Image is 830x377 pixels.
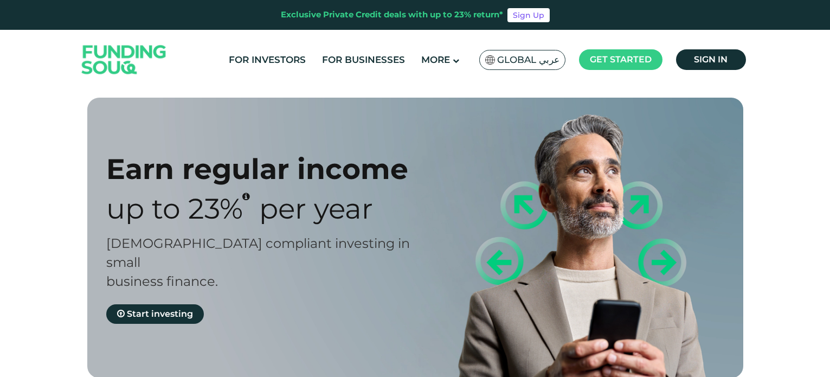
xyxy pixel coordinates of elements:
div: Earn regular income [106,152,434,186]
i: 23% IRR (expected) ~ 15% Net yield (expected) [242,192,250,201]
span: Start investing [127,309,193,319]
div: Exclusive Private Credit deals with up to 23% return* [281,9,503,21]
a: Sign in [676,49,746,70]
img: SA Flag [485,55,495,65]
span: Per Year [259,191,373,226]
span: [DEMOGRAPHIC_DATA] compliant investing in small business finance. [106,235,410,289]
img: Logo [71,33,177,87]
span: Global عربي [497,54,559,66]
span: Get started [590,54,652,65]
span: More [421,54,450,65]
a: Sign Up [507,8,550,22]
a: For Investors [226,51,308,69]
a: For Businesses [319,51,408,69]
span: Sign in [694,54,728,65]
span: Up to 23% [106,191,243,226]
a: Start investing [106,304,204,324]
